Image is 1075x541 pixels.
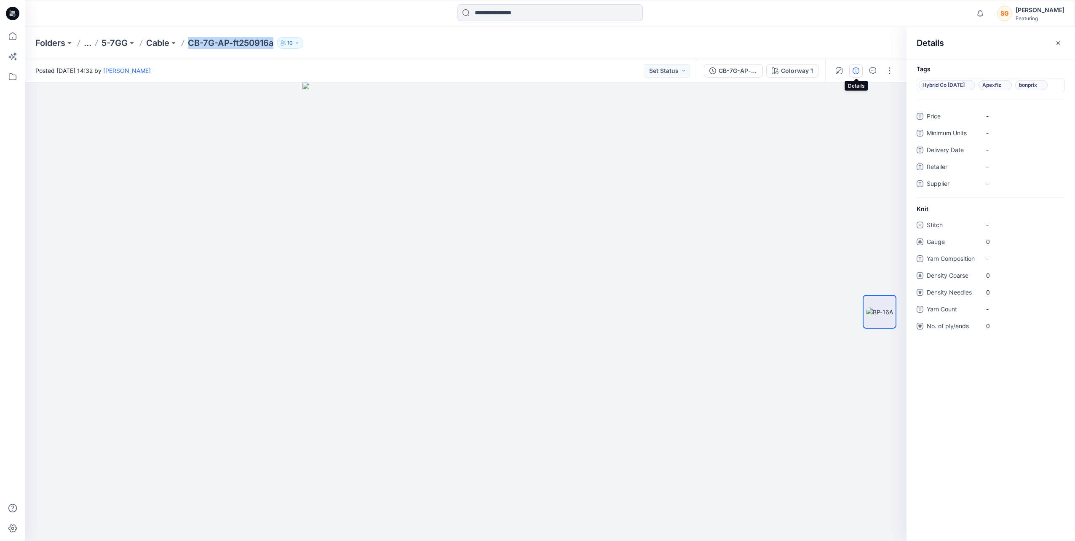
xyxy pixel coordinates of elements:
img: eyJhbGciOiJIUzI1NiIsImtpZCI6IjAiLCJzbHQiOiJzZXMiLCJ0eXAiOiJKV1QifQ.eyJkYXRhIjp7InR5cGUiOiJzdG9yYW... [302,83,629,541]
div: CB-7G-AP-ft250916a [719,66,757,75]
div: Colorway 1 [781,66,813,75]
span: - [986,305,1059,313]
span: - [986,162,1059,171]
span: - [986,112,1059,121]
span: No. of ply/ends [927,321,977,333]
p: 10 [287,38,293,48]
a: [PERSON_NAME] [103,67,151,74]
span: Supplier [927,179,977,190]
span: Retailer [927,162,977,174]
div: [PERSON_NAME] [1016,5,1064,15]
span: Knit [917,204,928,213]
h4: Tags [907,66,1075,73]
span: 0 [986,288,1059,297]
span: Density Coarse [927,270,977,282]
button: ... [84,37,91,49]
a: 5-7GG [102,37,128,49]
span: Gauge [927,237,977,249]
a: Cable [146,37,169,49]
span: Delivery Date [927,145,977,157]
div: - [986,220,999,229]
div: Featuring [1016,15,1064,21]
span: Apexfiz [982,80,1008,90]
span: Density Needles [927,287,977,299]
span: bonprix [1019,80,1044,90]
span: Hybrid Co [DATE] [923,80,971,90]
button: Details [849,64,863,78]
span: Yarn Count [927,304,977,316]
h2: Details [917,38,944,48]
span: Stitch [927,220,977,232]
span: Minimum Units [927,128,977,140]
a: Folders [35,37,65,49]
span: 0 [986,237,1059,246]
button: 10 [277,37,303,49]
span: 0 [986,321,1059,330]
span: Posted [DATE] 14:32 by [35,66,151,75]
span: - [986,145,1059,154]
span: - [986,254,1059,263]
span: Yarn Composition [927,254,977,265]
span: - [986,179,1059,188]
span: Price [927,111,977,123]
span: - [986,129,1059,137]
button: Colorway 1 [766,64,818,78]
img: BP-16A [866,308,893,316]
span: 0 [986,271,1059,280]
div: SG [997,6,1012,21]
p: CB-7G-AP-ft250916a [188,37,273,49]
button: CB-7G-AP-ft250916a [704,64,763,78]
